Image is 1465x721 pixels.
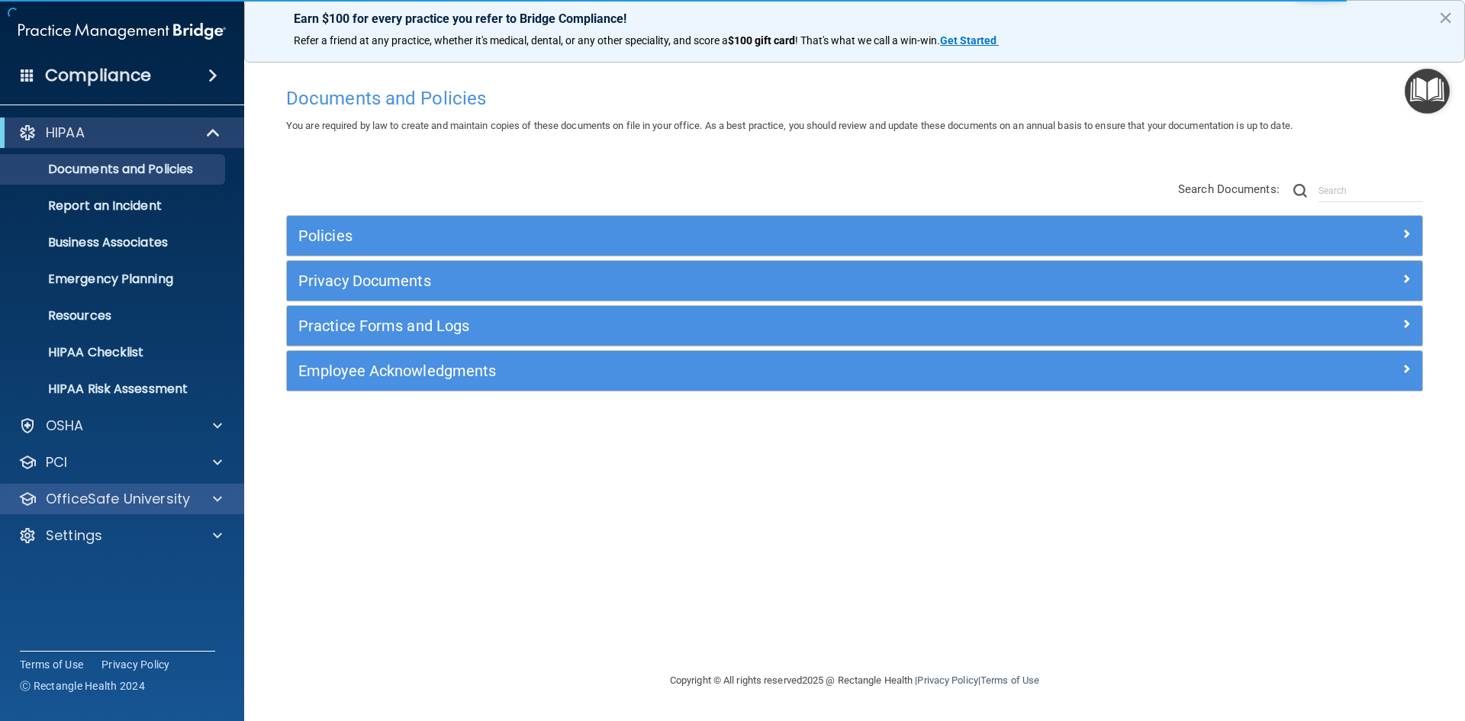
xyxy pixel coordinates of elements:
a: OfficeSafe University [18,490,222,508]
span: You are required by law to create and maintain copies of these documents on file in your office. ... [286,120,1293,131]
h5: Practice Forms and Logs [298,317,1127,334]
h5: Employee Acknowledgments [298,362,1127,379]
p: HIPAA [46,124,85,142]
strong: $100 gift card [728,34,795,47]
div: Copyright © All rights reserved 2025 @ Rectangle Health | | [576,656,1133,705]
img: PMB logo [18,16,226,47]
h5: Privacy Documents [298,272,1127,289]
a: Practice Forms and Logs [298,314,1411,338]
p: Resources [10,308,218,323]
a: PCI [18,453,222,472]
a: HIPAA [18,124,221,142]
a: Get Started [940,34,999,47]
a: Terms of Use [20,657,83,672]
p: PCI [46,453,67,472]
span: ! That's what we call a win-win. [795,34,940,47]
a: OSHA [18,417,222,435]
strong: Get Started [940,34,997,47]
p: Business Associates [10,235,218,250]
a: Policies [298,224,1411,248]
p: Emergency Planning [10,272,218,287]
a: Employee Acknowledgments [298,359,1411,383]
a: Privacy Policy [101,657,170,672]
p: OSHA [46,417,84,435]
p: Settings [46,526,102,545]
a: Privacy Policy [917,674,977,686]
button: Close [1438,5,1453,30]
p: Report an Incident [10,198,218,214]
span: Search Documents: [1178,182,1280,196]
p: HIPAA Risk Assessment [10,381,218,397]
img: ic-search.3b580494.png [1293,184,1307,198]
p: HIPAA Checklist [10,345,218,360]
button: Open Resource Center [1405,69,1450,114]
p: Earn $100 for every practice you refer to Bridge Compliance! [294,11,1415,26]
h4: Compliance [45,65,151,86]
h4: Documents and Policies [286,89,1423,108]
span: Ⓒ Rectangle Health 2024 [20,678,145,694]
input: Search [1318,179,1423,202]
a: Settings [18,526,222,545]
a: Terms of Use [980,674,1039,686]
p: Documents and Policies [10,162,218,177]
span: Refer a friend at any practice, whether it's medical, dental, or any other speciality, and score a [294,34,728,47]
p: OfficeSafe University [46,490,190,508]
a: Privacy Documents [298,269,1411,293]
h5: Policies [298,227,1127,244]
